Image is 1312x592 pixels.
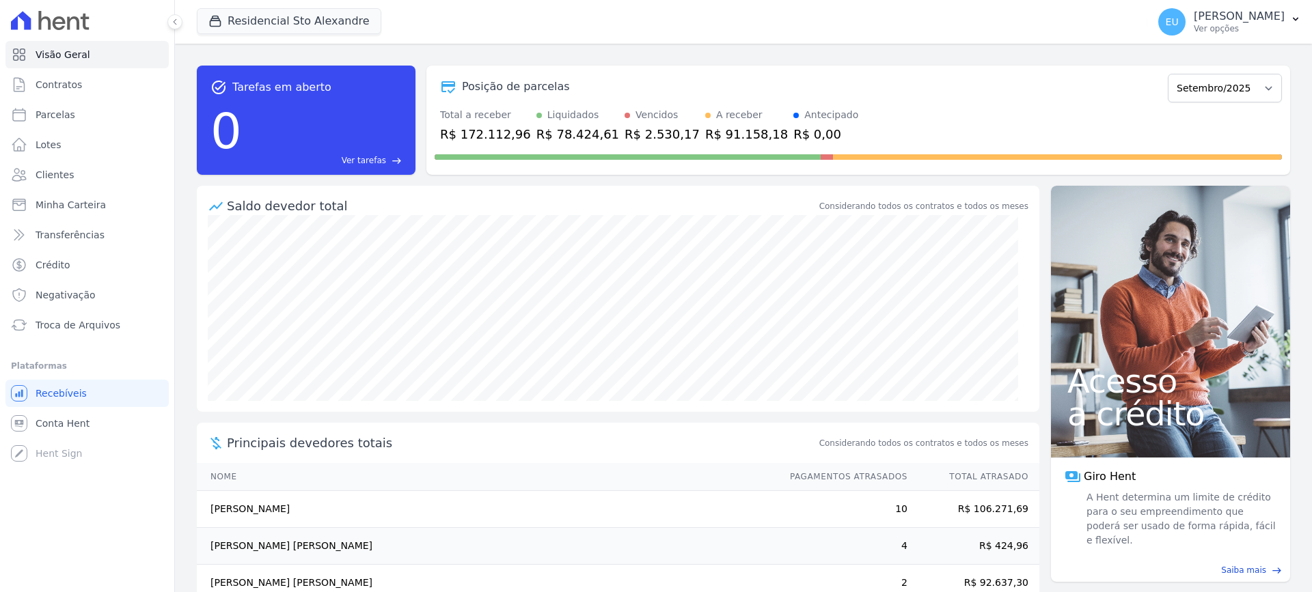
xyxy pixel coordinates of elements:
[5,41,169,68] a: Visão Geral
[908,528,1039,565] td: R$ 424,96
[440,108,531,122] div: Total a receber
[5,221,169,249] a: Transferências
[197,8,381,34] button: Residencial Sto Alexandre
[36,108,75,122] span: Parcelas
[804,108,858,122] div: Antecipado
[5,161,169,188] a: Clientes
[1067,365,1274,397] span: Acesso
[1147,3,1312,41] button: EU [PERSON_NAME] Ver opções
[1194,10,1285,23] p: [PERSON_NAME]
[440,125,531,143] div: R$ 172.112,96
[197,528,777,565] td: [PERSON_NAME] [PERSON_NAME]
[1084,468,1136,485] span: Giro Hent
[462,79,570,95] div: Posição de parcelas
[392,156,402,166] span: east
[908,491,1039,528] td: R$ 106.271,69
[11,358,163,374] div: Plataformas
[1194,23,1285,34] p: Ver opções
[1084,490,1276,548] span: A Hent determina um limite de crédito para o seu empreendimento que poderá ser usado de forma ráp...
[36,318,120,332] span: Troca de Arquivos
[5,251,169,279] a: Crédito
[342,154,386,167] span: Ver tarefas
[1067,397,1274,430] span: a crédito
[232,79,331,96] span: Tarefas em aberto
[227,197,817,215] div: Saldo devedor total
[210,96,242,167] div: 0
[1272,565,1282,576] span: east
[197,491,777,528] td: [PERSON_NAME]
[1059,564,1282,576] a: Saiba mais east
[5,71,169,98] a: Contratos
[777,463,908,491] th: Pagamentos Atrasados
[547,108,599,122] div: Liquidados
[793,125,858,143] div: R$ 0,00
[5,410,169,437] a: Conta Hent
[1166,17,1179,27] span: EU
[210,79,227,96] span: task_alt
[5,281,169,309] a: Negativação
[36,48,90,61] span: Visão Geral
[1221,564,1266,576] span: Saiba mais
[36,417,90,430] span: Conta Hent
[625,125,700,143] div: R$ 2.530,17
[36,386,87,400] span: Recebíveis
[247,154,402,167] a: Ver tarefas east
[5,311,169,339] a: Troca de Arquivos
[908,463,1039,491] th: Total Atrasado
[5,101,169,128] a: Parcelas
[36,258,70,272] span: Crédito
[5,191,169,219] a: Minha Carteira
[36,288,96,302] span: Negativação
[819,200,1028,212] div: Considerando todos os contratos e todos os meses
[36,168,74,182] span: Clientes
[5,380,169,407] a: Recebíveis
[705,125,788,143] div: R$ 91.158,18
[197,463,777,491] th: Nome
[36,138,61,152] span: Lotes
[536,125,619,143] div: R$ 78.424,61
[777,528,908,565] td: 4
[36,78,82,91] span: Contratos
[716,108,763,122] div: A receber
[36,228,105,242] span: Transferências
[819,437,1028,449] span: Considerando todos os contratos e todos os meses
[36,198,106,212] span: Minha Carteira
[5,131,169,158] a: Lotes
[635,108,678,122] div: Vencidos
[777,491,908,528] td: 10
[227,434,817,452] span: Principais devedores totais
